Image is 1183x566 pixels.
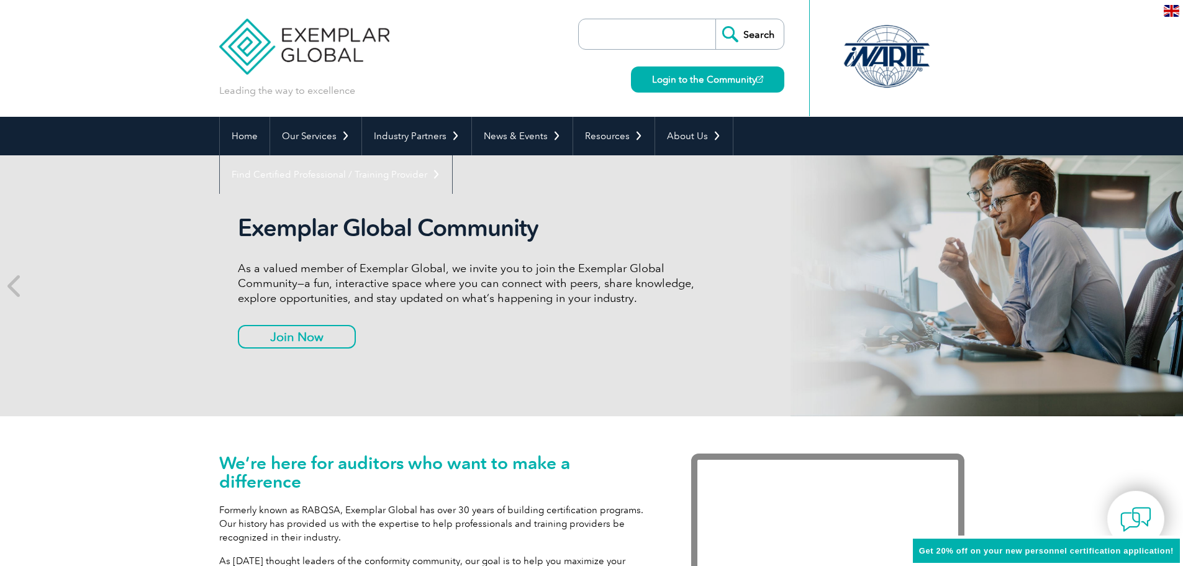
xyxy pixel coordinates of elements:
[238,261,704,306] p: As a valued member of Exemplar Global, we invite you to join the Exemplar Global Community—a fun,...
[238,325,356,349] a: Join Now
[270,117,361,155] a: Our Services
[655,117,733,155] a: About Us
[1164,5,1179,17] img: en
[238,214,704,242] h2: Exemplar Global Community
[219,503,654,544] p: Formerly known as RABQSA, Exemplar Global has over 30 years of building certification programs. O...
[220,155,452,194] a: Find Certified Professional / Training Provider
[756,76,763,83] img: open_square.png
[715,19,784,49] input: Search
[1120,504,1151,535] img: contact-chat.png
[219,84,355,98] p: Leading the way to excellence
[631,66,784,93] a: Login to the Community
[919,546,1174,555] span: Get 20% off on your new personnel certification application!
[219,454,654,491] h1: We’re here for auditors who want to make a difference
[220,117,270,155] a: Home
[472,117,573,155] a: News & Events
[362,117,471,155] a: Industry Partners
[573,117,655,155] a: Resources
